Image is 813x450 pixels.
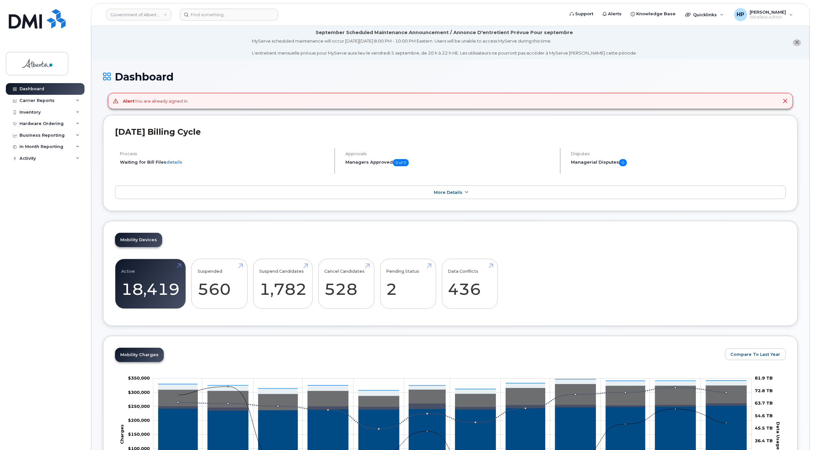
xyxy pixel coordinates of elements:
li: Waiting for Bill Files [120,159,329,165]
tspan: 54.6 TB [755,413,773,418]
strong: Alert [123,98,135,104]
tspan: $250,000 [128,404,150,409]
button: Compare To Last Year [725,348,786,360]
h5: Managerial Disputes [571,159,786,166]
a: Data Conflicts 436 [448,262,492,305]
div: MyServe scheduled maintenance will occur [DATE][DATE] 8:00 PM - 10:00 PM Eastern. Users will be u... [252,38,637,56]
div: You are already signed in. [123,98,188,104]
g: $0 [128,404,150,409]
g: $0 [128,390,150,395]
a: Mobility Devices [115,233,162,247]
g: $0 [128,418,150,423]
a: Active 18,419 [121,262,180,305]
tspan: $150,000 [128,431,150,437]
tspan: Data Usage [776,422,781,450]
tspan: 63.7 TB [755,400,773,406]
h5: Managers Approved [345,159,554,166]
tspan: $300,000 [128,390,150,395]
tspan: 72.8 TB [755,388,773,393]
g: $0 [128,375,150,381]
g: Roaming [158,403,746,410]
span: 0 [619,159,627,166]
g: Features [158,379,746,396]
g: Data [158,384,746,410]
button: close notification [793,39,801,46]
span: More Details [434,190,462,195]
a: Pending Status 2 [386,262,430,305]
a: Suspend Candidates 1,782 [259,262,307,305]
a: Cancel Candidates 528 [324,262,368,305]
h4: Process [120,151,329,156]
tspan: 81.9 TB [755,375,773,381]
tspan: 36.4 TB [755,438,773,443]
a: Suspended 560 [198,262,241,305]
tspan: $200,000 [128,418,150,423]
span: Compare To Last Year [730,351,780,357]
h1: Dashboard [103,71,798,82]
tspan: 45.5 TB [755,425,773,431]
tspan: $350,000 [128,375,150,381]
h4: Disputes [571,151,786,156]
span: 0 of 0 [393,159,409,166]
div: September Scheduled Maintenance Announcement / Annonce D'entretient Prévue Pour septembre [316,29,573,36]
a: Mobility Charges [115,348,164,362]
h4: Approvals [345,151,554,156]
a: details [166,159,182,165]
h2: [DATE] Billing Cycle [115,127,786,137]
g: $0 [128,431,150,437]
tspan: Charges [119,424,124,444]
